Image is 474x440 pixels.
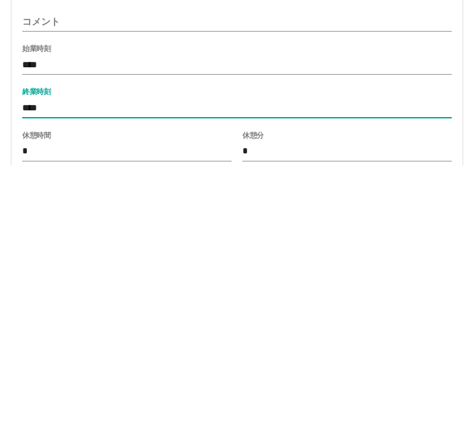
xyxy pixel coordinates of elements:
[272,2,342,21] button: 削除済
[30,151,84,167] span: 現場名:
[242,404,264,414] label: 休憩分
[84,151,444,167] span: 日立市諏訪小児童クラブ
[30,108,84,124] span: 申請日:
[84,108,444,124] span: 2025年9月24日(水)
[22,318,50,328] label: 始業時刻
[22,236,50,246] label: 出勤区分
[132,2,202,21] button: 未承認
[84,129,444,145] span: 日立市
[22,48,137,64] h3: 2025年9月24日(水)
[30,129,84,145] span: 法人名:
[22,196,58,207] label: 契約コード
[202,2,272,21] button: 承認済
[22,404,50,414] label: 休憩時間
[22,361,50,371] label: 終業時刻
